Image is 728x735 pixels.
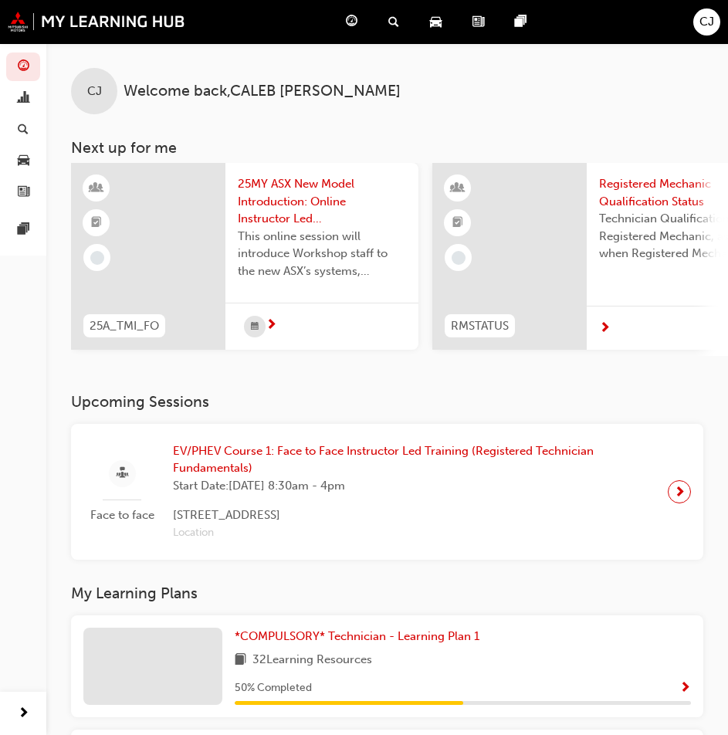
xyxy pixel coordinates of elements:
[503,6,545,38] a: pages-icon
[71,584,703,602] h3: My Learning Plans
[173,442,655,477] span: EV/PHEV Course 1: Face to Face Instructor Led Training (Registered Technician Fundamentals)
[90,317,159,335] span: 25A_TMI_FO
[388,12,399,32] span: search-icon
[18,704,29,723] span: next-icon
[18,123,29,137] span: search-icon
[18,223,29,237] span: pages-icon
[173,506,655,524] span: [STREET_ADDRESS]
[18,60,29,74] span: guage-icon
[235,651,246,670] span: book-icon
[430,12,442,32] span: car-icon
[451,317,509,335] span: RMSTATUS
[173,477,655,495] span: Start Date: [DATE] 8:30am - 4pm
[418,6,460,38] a: car-icon
[599,322,611,336] span: next-icon
[90,251,104,265] span: learningRecordVerb_NONE-icon
[515,12,527,32] span: pages-icon
[693,8,720,36] button: CJ
[460,6,503,38] a: news-icon
[346,12,357,32] span: guage-icon
[8,12,185,32] img: mmal
[452,251,466,265] span: learningRecordVerb_NONE-icon
[334,6,376,38] a: guage-icon
[699,13,714,31] span: CJ
[71,163,418,350] a: 25A_TMI_FO25MY ASX New Model Introduction: Online Instructor Led TrainingThis online session will...
[235,628,486,645] a: *COMPULSORY* Technician - Learning Plan 1
[472,12,484,32] span: news-icon
[238,228,406,280] span: This online session will introduce Workshop staff to the new ASX’s systems, software, servicing p...
[674,481,686,503] span: next-icon
[87,83,102,100] span: CJ
[452,213,463,233] span: booktick-icon
[83,436,691,548] a: Face to faceEV/PHEV Course 1: Face to Face Instructor Led Training (Registered Technician Fundame...
[376,6,418,38] a: search-icon
[251,317,259,337] span: calendar-icon
[173,524,655,542] span: Location
[18,185,29,199] span: news-icon
[235,629,479,643] span: *COMPULSORY* Technician - Learning Plan 1
[235,679,312,697] span: 50 % Completed
[91,178,102,198] span: learningResourceType_INSTRUCTOR_LED-icon
[71,393,703,411] h3: Upcoming Sessions
[679,679,691,698] button: Show Progress
[266,319,277,333] span: next-icon
[679,682,691,696] span: Show Progress
[238,175,406,228] span: 25MY ASX New Model Introduction: Online Instructor Led Training
[452,178,463,198] span: learningResourceType_INSTRUCTOR_LED-icon
[117,464,128,483] span: sessionType_FACE_TO_FACE-icon
[18,92,29,106] span: chart-icon
[124,83,401,100] span: Welcome back , CALEB [PERSON_NAME]
[46,139,728,157] h3: Next up for me
[252,651,372,670] span: 32 Learning Resources
[91,213,102,233] span: booktick-icon
[83,506,161,524] span: Face to face
[18,154,29,168] span: car-icon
